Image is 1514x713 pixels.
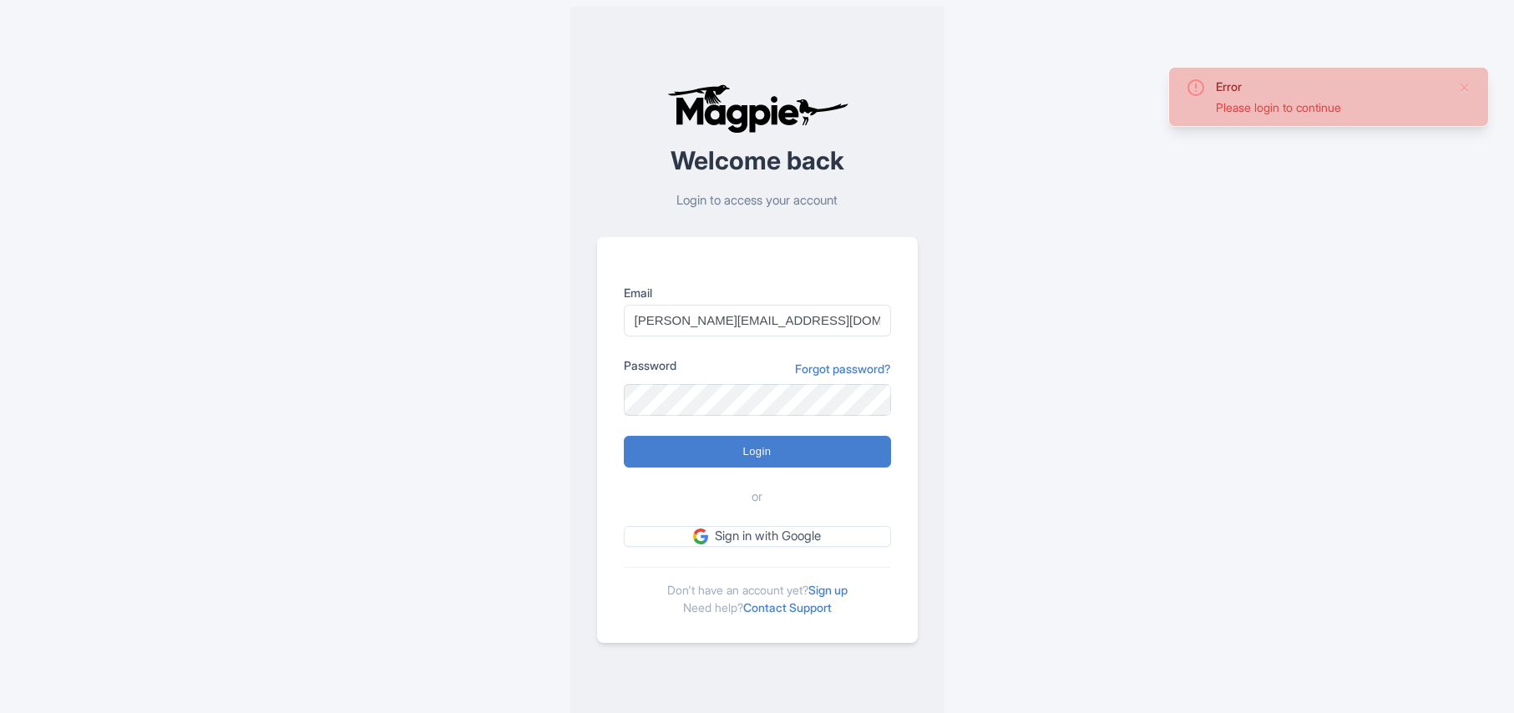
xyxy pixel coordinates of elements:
a: Sign in with Google [624,526,891,547]
span: or [752,488,762,507]
a: Forgot password? [795,360,891,377]
label: Password [624,356,676,374]
p: Login to access your account [597,191,918,210]
label: Email [624,284,891,301]
div: Please login to continue [1216,99,1445,116]
img: google.svg [693,528,708,544]
a: Contact Support [743,600,832,614]
a: Sign up [808,583,848,597]
div: Error [1216,78,1445,95]
input: Login [624,436,891,468]
input: you@example.com [624,305,891,336]
div: Don't have an account yet? Need help? [624,567,891,616]
img: logo-ab69f6fb50320c5b225c76a69d11143b.png [663,83,851,134]
h2: Welcome back [597,147,918,174]
button: Close [1458,78,1471,98]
